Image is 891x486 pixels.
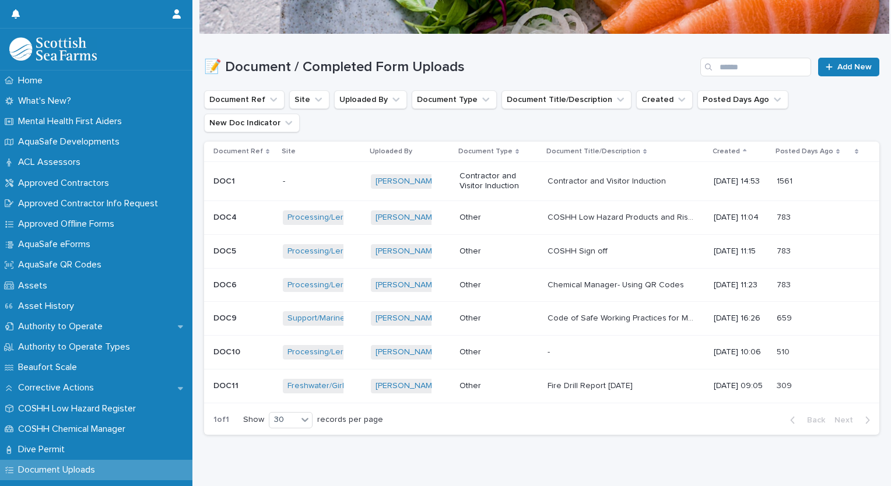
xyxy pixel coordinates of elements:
[13,75,52,86] p: Home
[458,145,513,158] p: Document Type
[548,244,610,256] p: COSHH Sign off
[13,178,118,189] p: Approved Contractors
[213,379,241,391] p: DOC11
[697,90,788,109] button: Posted Days Ago
[287,381,355,391] a: Freshwater/Girlsta
[204,162,879,201] tr: DOC1DOC1 -[PERSON_NAME] Contractor and Visitor InductionContractor and Visitor InductionContracto...
[714,177,767,186] p: [DATE] 14:53
[777,345,792,357] p: 510
[13,219,124,230] p: Approved Offline Forms
[777,278,793,290] p: 783
[213,210,239,223] p: DOC4
[548,278,686,290] p: Chemical Manager- Using QR Codes
[204,336,879,369] tr: DOC10DOC10 Processing/Lerwick Factory (Gremista) [PERSON_NAME] Other-- [DATE] 10:06510510
[289,90,329,109] button: Site
[714,381,767,391] p: [DATE] 09:05
[459,314,532,323] p: Other
[714,213,767,223] p: [DATE] 11:04
[376,314,439,323] a: [PERSON_NAME]
[776,145,833,158] p: Posted Days Ago
[213,145,263,158] p: Document Ref
[376,213,439,223] a: [PERSON_NAME]
[13,239,100,250] p: AquaSafe eForms
[713,145,740,158] p: Created
[204,200,879,234] tr: DOC4DOC4 Processing/Lerwick Factory (Gremista) [PERSON_NAME] OtherCOSHH Low Hazard Products and R...
[269,414,297,426] div: 30
[777,244,793,256] p: 783
[548,174,668,186] p: Contractor and Visitor Induction
[714,246,767,256] p: [DATE] 11:15
[287,213,429,223] a: Processing/Lerwick Factory (Gremista)
[376,177,439,186] a: [PERSON_NAME]
[548,379,635,391] p: Fire Drill Report [DATE]
[781,415,830,425] button: Back
[204,234,879,268] tr: DOC5DOC5 Processing/Lerwick Factory (Gremista) [PERSON_NAME] OtherCOSHH Sign offCOSHH Sign off [D...
[777,379,794,391] p: 309
[370,145,412,158] p: Uploaded By
[13,403,145,414] p: COSHH Low Hazard Register
[204,268,879,302] tr: DOC6DOC6 Processing/Lerwick Factory (Gremista) [PERSON_NAME] OtherChemical Manager- Using QR Code...
[13,341,139,353] p: Authority to Operate Types
[213,278,239,290] p: DOC6
[204,369,879,403] tr: DOC11DOC11 Freshwater/Girlsta [PERSON_NAME] OtherFire Drill Report [DATE]Fire Drill Report [DATE]...
[13,424,135,435] p: COSHH Chemical Manager
[13,198,167,209] p: Approved Contractor Info Request
[13,136,129,147] p: AquaSafe Developments
[501,90,632,109] button: Document Title/Description
[546,145,640,158] p: Document Title/Description
[282,145,296,158] p: Site
[287,280,429,290] a: Processing/Lerwick Factory (Gremista)
[287,314,384,323] a: Support/Marine H&S Only
[13,96,80,107] p: What's New?
[243,415,264,425] p: Show
[287,347,429,357] a: Processing/Lerwick Factory (Gremista)
[213,174,237,186] p: DOC1
[412,90,497,109] button: Document Type
[13,259,111,270] p: AquaSafe QR Codes
[213,345,243,357] p: DOC10
[818,58,879,76] a: Add New
[204,406,238,434] p: 1 of 1
[459,381,532,391] p: Other
[714,280,767,290] p: [DATE] 11:23
[834,416,860,424] span: Next
[548,311,696,323] p: Code of Safe Working Practices for Merchant Seafarers (COSWP)
[204,90,285,109] button: Document Ref
[459,347,532,357] p: Other
[13,321,112,332] p: Authority to Operate
[13,464,104,476] p: Document Uploads
[548,210,696,223] p: COSHH Low Hazard Products and Risk Assessment
[317,415,383,425] p: records per page
[13,444,74,455] p: Dive Permit
[459,171,532,191] p: Contractor and Visitor Induction
[837,63,872,71] span: Add New
[376,280,439,290] a: [PERSON_NAME]
[459,280,532,290] p: Other
[800,416,825,424] span: Back
[213,311,239,323] p: DOC9
[13,362,86,373] p: Beaufort Scale
[714,347,767,357] p: [DATE] 10:06
[13,157,90,168] p: ACL Assessors
[376,347,439,357] a: [PERSON_NAME]
[13,116,131,127] p: Mental Health First Aiders
[204,59,696,76] h1: 📝 Document / Completed Form Uploads
[13,301,83,312] p: Asset History
[830,415,879,425] button: Next
[459,246,532,256] p: Other
[283,177,356,186] p: -
[714,314,767,323] p: [DATE] 16:26
[204,302,879,336] tr: DOC9DOC9 Support/Marine H&S Only [PERSON_NAME] OtherCode of Safe Working Practices for Merchant S...
[548,345,552,357] p: -
[213,244,238,256] p: DOC5
[376,246,439,256] a: [PERSON_NAME]
[9,37,97,61] img: bPIBxiqnSb2ggTQWdOVV
[777,174,795,186] p: 1561
[636,90,693,109] button: Created
[700,58,811,76] input: Search
[13,382,103,393] p: Corrective Actions
[13,280,57,291] p: Assets
[204,114,300,132] button: New Doc Indicator
[287,246,429,256] a: Processing/Lerwick Factory (Gremista)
